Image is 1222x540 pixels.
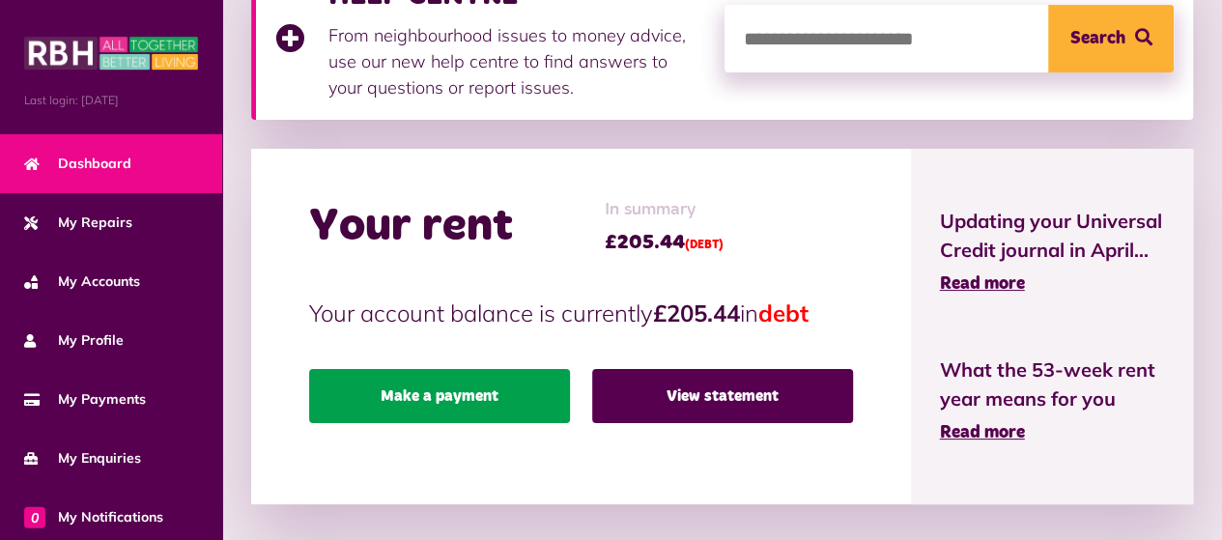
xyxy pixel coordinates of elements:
[309,199,513,255] h2: Your rent
[940,424,1025,441] span: Read more
[328,22,705,100] p: From neighbourhood issues to money advice, use our new help centre to find answers to your questi...
[940,275,1025,293] span: Read more
[24,330,124,351] span: My Profile
[653,298,740,327] strong: £205.44
[24,506,45,527] span: 0
[1048,5,1174,72] button: Search
[605,228,724,257] span: £205.44
[309,296,853,330] p: Your account balance is currently in
[24,154,131,174] span: Dashboard
[24,213,132,233] span: My Repairs
[309,369,570,423] a: Make a payment
[685,240,724,251] span: (DEBT)
[24,271,140,292] span: My Accounts
[940,207,1165,298] a: Updating your Universal Credit journal in April... Read more
[24,389,146,410] span: My Payments
[24,34,198,72] img: MyRBH
[940,355,1165,413] span: What the 53-week rent year means for you
[592,369,853,423] a: View statement
[605,197,724,223] span: In summary
[1070,5,1125,72] span: Search
[940,207,1165,265] span: Updating your Universal Credit journal in April...
[24,448,141,469] span: My Enquiries
[24,92,198,109] span: Last login: [DATE]
[940,355,1165,446] a: What the 53-week rent year means for you Read more
[758,298,809,327] span: debt
[24,507,163,527] span: My Notifications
